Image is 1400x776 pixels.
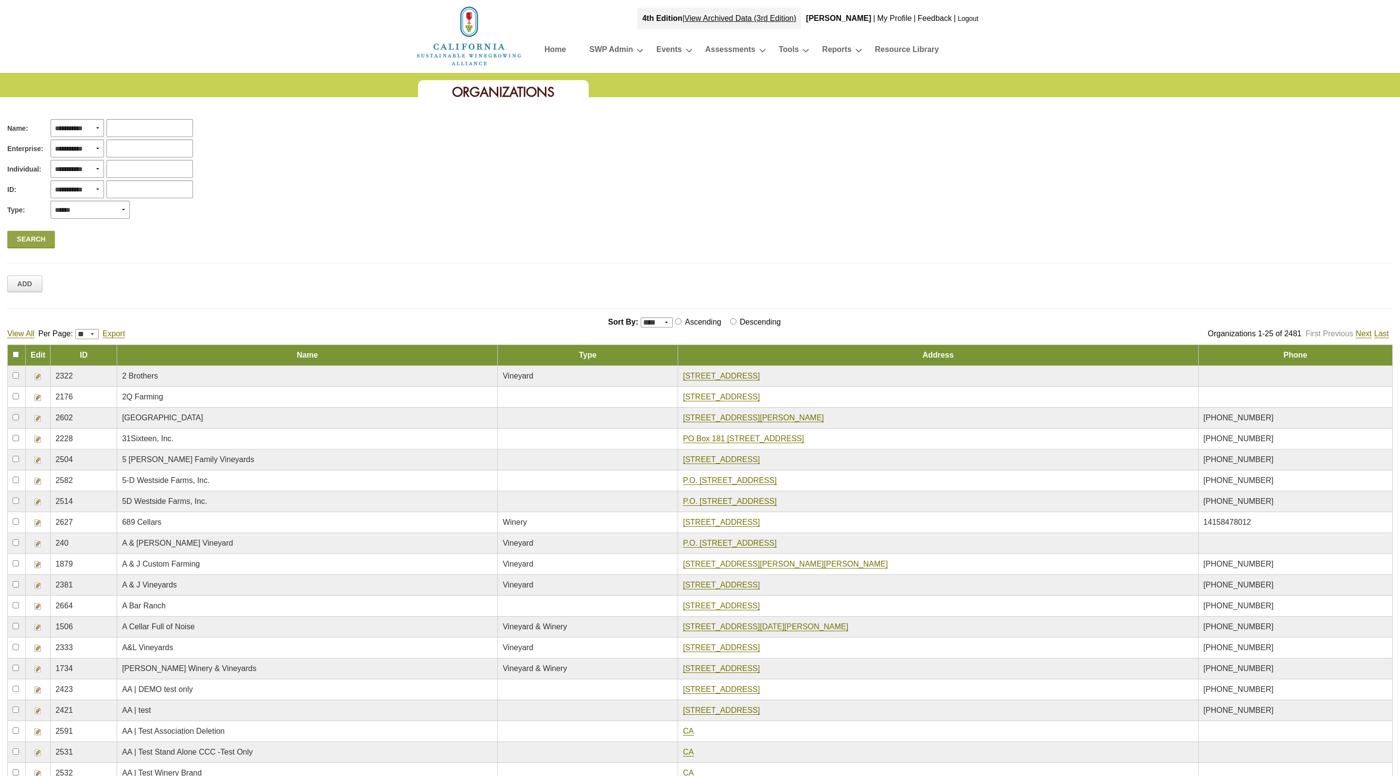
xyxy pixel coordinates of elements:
[683,372,760,380] a: [STREET_ADDRESS]
[26,345,51,366] td: Edit
[416,5,523,67] img: logo_cswa2x.png
[875,43,939,60] a: Resource Library
[117,491,498,512] td: 5D Westside Farms, Inc.
[1204,476,1274,484] span: [PHONE_NUMBER]
[51,345,117,366] td: ID
[503,643,533,652] span: Vineyard
[877,14,911,22] a: My Profile
[7,144,43,154] span: Enterprise:
[117,721,498,742] td: AA | Test Association Deletion
[117,449,498,470] td: 5 [PERSON_NAME] Family Vineyards
[683,664,760,673] a: [STREET_ADDRESS]
[34,519,42,527] img: Edit
[55,476,73,484] span: 2582
[953,8,957,29] div: |
[55,497,73,505] span: 2514
[678,345,1198,366] td: Address
[656,43,682,60] a: Events
[1198,345,1392,366] td: Phone
[1204,518,1251,526] span: 14158478012
[7,123,28,134] span: Name:
[55,581,73,589] span: 2381
[34,456,42,464] img: Edit
[1207,329,1301,338] span: Organizations 1-25 of 2481
[117,700,498,721] td: AA | test
[55,706,73,714] span: 2421
[55,643,73,652] span: 2333
[1323,329,1353,338] a: Previous
[55,434,73,443] span: 2228
[117,554,498,575] td: A & J Custom Farming
[503,664,567,673] span: Vineyard & Winery
[503,518,527,526] span: Winery
[34,561,42,569] img: Edit
[7,205,25,215] span: Type:
[117,408,498,429] td: [GEOGRAPHIC_DATA]
[1374,329,1389,338] a: Last
[55,727,73,735] span: 2591
[7,276,42,292] a: Add
[683,414,824,422] a: [STREET_ADDRESS][PERSON_NAME]
[55,664,73,673] span: 1734
[503,581,533,589] span: Vineyard
[1204,622,1274,631] span: [PHONE_NUMBER]
[34,665,42,673] img: Edit
[637,8,801,29] div: |
[683,497,777,506] a: P.O. [STREET_ADDRESS]
[1204,602,1274,610] span: [PHONE_NUMBER]
[38,329,73,338] span: Per Page:
[1204,664,1274,673] span: [PHONE_NUMBER]
[683,622,848,631] a: [STREET_ADDRESS][DATE][PERSON_NAME]
[34,435,42,443] img: Edit
[103,329,125,338] a: Export
[503,560,533,568] span: Vineyard
[117,596,498,617] td: A Bar Ranch
[683,643,760,652] a: [STREET_ADDRESS]
[55,602,73,610] span: 2664
[608,318,638,326] span: Sort By:
[34,603,42,610] img: Edit
[683,581,760,589] a: [STREET_ADDRESS]
[34,728,42,736] img: Edit
[544,43,566,60] a: Home
[683,476,777,485] a: P.O. [STREET_ADDRESS]
[416,31,523,39] a: Home
[34,394,42,401] img: Edit
[452,84,555,101] span: Organizations
[705,43,755,60] a: Assessments
[683,560,888,569] a: [STREET_ADDRESS][PERSON_NAME][PERSON_NAME]
[55,414,73,422] span: 2602
[117,658,498,679] td: [PERSON_NAME] Winery & Vineyards
[117,470,498,491] td: 5-D Westside Farms, Inc.
[34,373,42,380] img: Edit
[34,707,42,715] img: Edit
[642,14,682,22] strong: 4th Edition
[7,164,41,174] span: Individual:
[683,748,694,757] a: CA
[34,414,42,422] img: Edit
[822,43,851,60] a: Reports
[55,560,73,568] span: 1879
[34,498,42,506] img: Edit
[1204,685,1274,693] span: [PHONE_NUMBER]
[1204,414,1274,422] span: [PHONE_NUMBER]
[958,15,979,22] a: Logout
[683,393,760,401] a: [STREET_ADDRESS]
[683,518,760,527] a: [STREET_ADDRESS]
[55,685,73,693] span: 2423
[34,582,42,589] img: Edit
[55,372,73,380] span: 2322
[34,686,42,694] img: Edit
[55,539,69,547] span: 240
[34,644,42,652] img: Edit
[117,638,498,658] td: A&L Vineyards
[683,706,760,715] a: [STREET_ADDRESS]
[117,575,498,596] td: A & J Vineyards
[1204,455,1274,464] span: [PHONE_NUMBER]
[806,14,871,22] b: [PERSON_NAME]
[683,455,760,464] a: [STREET_ADDRESS]
[683,727,694,736] a: CA
[117,512,498,533] td: 689 Cellars
[683,434,804,443] a: PO Box 181 [STREET_ADDRESS]
[117,617,498,638] td: A Cellar Full of Noise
